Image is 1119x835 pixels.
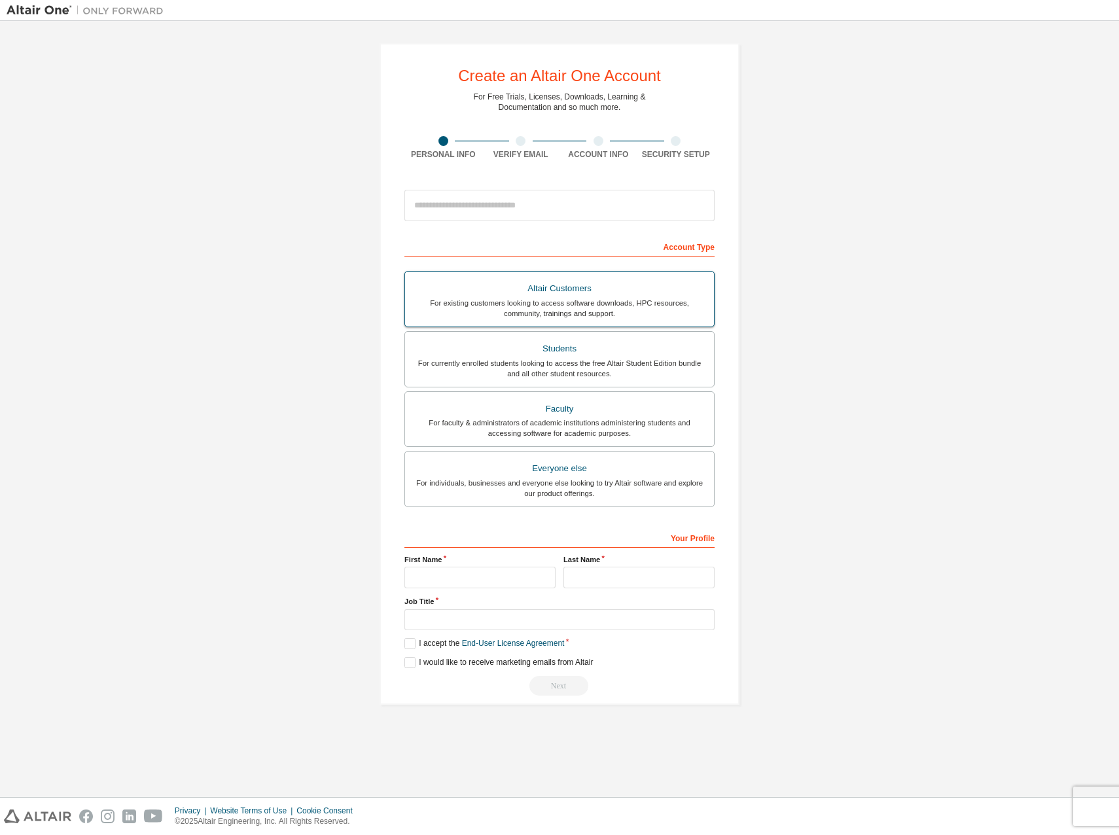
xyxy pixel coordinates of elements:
img: altair_logo.svg [4,809,71,823]
div: Security Setup [637,149,715,160]
div: Students [413,340,706,358]
label: I would like to receive marketing emails from Altair [404,657,593,668]
div: For currently enrolled students looking to access the free Altair Student Edition bundle and all ... [413,358,706,379]
div: Website Terms of Use [210,806,296,816]
div: Faculty [413,400,706,418]
img: instagram.svg [101,809,115,823]
div: For existing customers looking to access software downloads, HPC resources, community, trainings ... [413,298,706,319]
div: Everyone else [413,459,706,478]
img: youtube.svg [144,809,163,823]
div: Create an Altair One Account [458,68,661,84]
div: Verify Email [482,149,560,160]
div: Read and acccept EULA to continue [404,676,715,696]
label: First Name [404,554,556,565]
div: Account Type [404,236,715,257]
div: Privacy [175,806,210,816]
div: Personal Info [404,149,482,160]
img: linkedin.svg [122,809,136,823]
img: Altair One [7,4,170,17]
div: Your Profile [404,527,715,548]
p: © 2025 Altair Engineering, Inc. All Rights Reserved. [175,816,361,827]
div: Account Info [559,149,637,160]
label: I accept the [404,638,564,649]
div: For Free Trials, Licenses, Downloads, Learning & Documentation and so much more. [474,92,646,113]
img: facebook.svg [79,809,93,823]
div: For faculty & administrators of academic institutions administering students and accessing softwa... [413,417,706,438]
a: End-User License Agreement [462,639,565,648]
div: Altair Customers [413,279,706,298]
label: Last Name [563,554,715,565]
div: Cookie Consent [296,806,360,816]
label: Job Title [404,596,715,607]
div: For individuals, businesses and everyone else looking to try Altair software and explore our prod... [413,478,706,499]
